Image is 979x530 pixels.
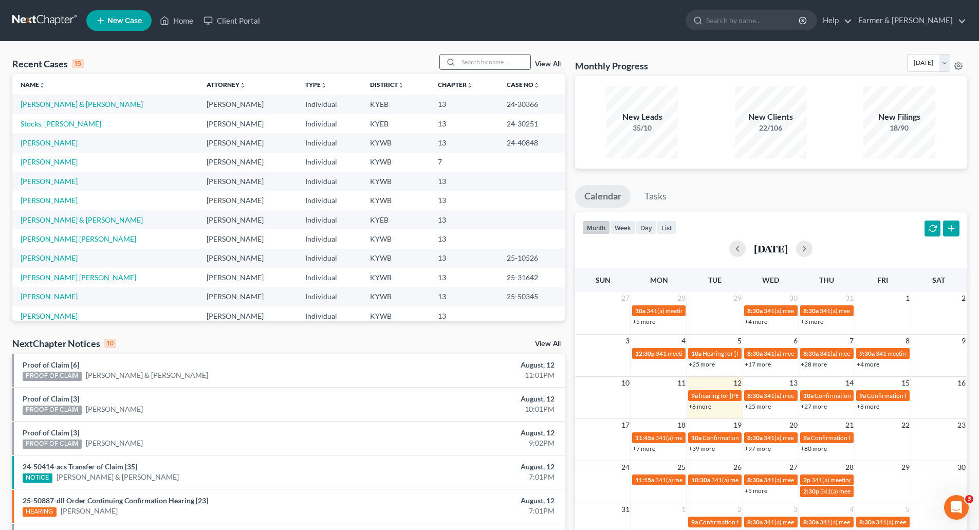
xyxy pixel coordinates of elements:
td: 13 [430,172,498,191]
td: [PERSON_NAME] [198,249,297,268]
span: 11:15a [635,476,654,484]
a: +4 more [857,360,879,368]
a: +80 more [801,445,827,452]
td: Individual [297,153,362,172]
div: 35/10 [606,123,678,133]
span: 2 [736,503,743,516]
span: 31 [844,292,855,304]
span: 10:30a [691,476,710,484]
a: +7 more [633,445,655,452]
a: +17 more [745,360,771,368]
td: [PERSON_NAME] [198,172,297,191]
a: Proof of Claim [3] [23,394,79,403]
span: 8 [904,335,911,347]
a: +8 more [857,403,879,410]
span: 341(a) meeting for [PERSON_NAME] & [PERSON_NAME] [820,307,973,315]
td: [PERSON_NAME] [198,229,297,248]
td: 13 [430,229,498,248]
span: 9 [960,335,967,347]
span: 11 [676,377,687,389]
span: 3 [792,503,799,516]
td: [PERSON_NAME] [198,306,297,325]
span: 10a [803,392,814,399]
td: Individual [297,210,362,229]
i: unfold_more [467,82,473,88]
a: [PERSON_NAME] & [PERSON_NAME] [86,370,208,380]
span: Mon [650,276,668,284]
span: 30 [788,292,799,304]
div: New Filings [863,111,935,123]
td: 13 [430,210,498,229]
span: 341(a) meeting for [PERSON_NAME] & [PERSON_NAME] [764,392,917,399]
span: Hearing for [PERSON_NAME] [703,350,783,357]
a: [PERSON_NAME] & [PERSON_NAME] [21,100,143,108]
span: Thu [819,276,834,284]
a: Case Nounfold_more [507,81,540,88]
i: unfold_more [398,82,404,88]
a: [PERSON_NAME] & [PERSON_NAME] [21,215,143,224]
td: KYWB [362,287,430,306]
span: 341 meeting for [PERSON_NAME] [876,350,968,357]
td: 25-50345 [498,287,565,306]
td: [PERSON_NAME] [198,287,297,306]
span: 19 [732,419,743,431]
a: [PERSON_NAME] [PERSON_NAME] [21,273,136,282]
a: Proof of Claim [3] [23,428,79,437]
span: 23 [956,419,967,431]
span: 14 [844,377,855,389]
td: [PERSON_NAME] [198,114,297,133]
td: Individual [297,191,362,210]
td: 13 [430,268,498,287]
span: 10 [620,377,631,389]
div: HEARING [23,507,57,517]
div: August, 12 [384,496,555,506]
button: list [657,221,676,234]
td: KYWB [362,133,430,152]
a: +5 more [633,318,655,325]
span: Confirmation hearing for [PERSON_NAME] [811,434,928,442]
td: KYEB [362,95,430,114]
span: 30 [956,461,967,473]
td: KYWB [362,172,430,191]
td: KYWB [362,249,430,268]
td: Individual [297,287,362,306]
span: Sun [596,276,611,284]
span: 9a [691,392,698,399]
td: 13 [430,191,498,210]
iframe: Intercom live chat [944,495,969,520]
div: New Clients [735,111,807,123]
span: 16 [956,377,967,389]
span: 341(a) meeting for [PERSON_NAME] [820,350,919,357]
a: +97 more [745,445,771,452]
span: 27 [620,292,631,304]
span: 341 meeting for [PERSON_NAME]-[GEOGRAPHIC_DATA] [656,350,812,357]
td: Individual [297,306,362,325]
span: Tue [708,276,722,284]
i: unfold_more [239,82,246,88]
span: 3 [965,495,973,503]
a: +8 more [689,403,711,410]
a: [PERSON_NAME] [21,292,78,301]
span: 4 [680,335,687,347]
span: 341(a) meeting for [PERSON_NAME] [820,518,919,526]
span: Fri [877,276,888,284]
a: 24-50414-acs Transfer of Claim [35] [23,462,137,471]
span: 11:45a [635,434,654,442]
div: August, 12 [384,360,555,370]
span: hearing for [PERSON_NAME] & [PERSON_NAME] [699,392,833,399]
i: unfold_more [321,82,327,88]
a: +4 more [745,318,767,325]
div: 22/106 [735,123,807,133]
div: NextChapter Notices [12,337,116,350]
td: KYWB [362,306,430,325]
h2: [DATE] [754,243,788,254]
div: 10:01PM [384,404,555,414]
span: 10a [691,350,701,357]
span: 341(a) meeting for [PERSON_NAME] & [PERSON_NAME] [655,476,809,484]
td: [PERSON_NAME] [198,153,297,172]
a: [PERSON_NAME] & [PERSON_NAME] [57,472,179,482]
a: [PERSON_NAME] [21,177,78,186]
div: NOTICE [23,473,52,483]
a: +27 more [801,403,827,410]
span: 341(a) meeting for [PERSON_NAME] [646,307,746,315]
